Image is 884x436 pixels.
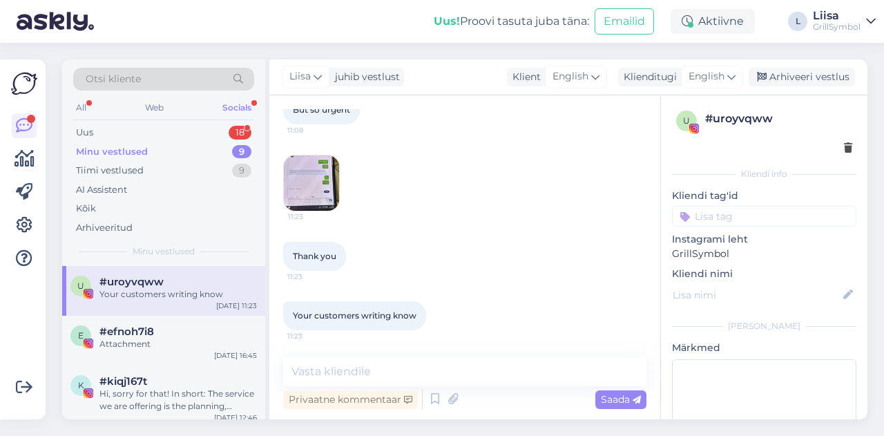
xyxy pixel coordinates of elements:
[293,251,336,261] span: Thank you
[618,70,677,84] div: Klienditugi
[788,12,807,31] div: L
[99,288,257,301] div: Your customers writing know
[672,168,856,180] div: Kliendi info
[289,69,311,84] span: Liisa
[672,232,856,247] p: Instagrami leht
[232,145,251,159] div: 9
[232,164,251,178] div: 9
[142,99,166,117] div: Web
[329,70,400,84] div: juhib vestlust
[76,164,144,178] div: Tiimi vestlused
[813,21,861,32] div: GrillSymbol
[813,10,861,21] div: Liisa
[76,183,127,197] div: AI Assistent
[287,125,339,135] span: 11:08
[216,301,257,311] div: [DATE] 11:23
[220,99,254,117] div: Socials
[229,126,251,140] div: 18
[672,341,856,355] p: Märkmed
[672,267,856,281] p: Kliendi nimi
[77,281,84,291] span: u
[78,330,84,341] span: e
[293,310,416,321] span: Your customers writing know
[672,247,856,261] p: GrillSymbol
[288,211,340,222] span: 11:23
[76,202,96,216] div: Kõik
[11,70,37,97] img: Askly Logo
[99,325,154,338] span: #efnoh7i8
[683,115,690,126] span: u
[214,413,257,423] div: [DATE] 12:46
[99,388,257,413] div: Hi, sorry for that! In short: The service we are offering is the planning, creation and monitorin...
[673,287,840,303] input: Lisa nimi
[133,245,195,258] span: Minu vestlused
[284,155,339,211] img: Attachment
[99,375,147,388] span: #kiqj167t
[672,189,856,203] p: Kliendi tag'id
[214,350,257,361] div: [DATE] 16:45
[99,276,164,288] span: #uroyvqww
[705,111,852,127] div: # uroyvqww
[507,70,541,84] div: Klient
[86,72,141,86] span: Otsi kliente
[601,393,641,406] span: Saada
[552,69,588,84] span: English
[76,126,93,140] div: Uus
[671,9,755,34] div: Aktiivne
[813,10,876,32] a: LiisaGrillSymbol
[672,206,856,227] input: Lisa tag
[76,221,133,235] div: Arhiveeritud
[595,8,654,35] button: Emailid
[287,331,339,341] span: 11:23
[73,99,89,117] div: All
[293,104,350,115] span: But so urgent
[749,68,855,86] div: Arhiveeri vestlus
[76,145,148,159] div: Minu vestlused
[78,380,84,390] span: k
[283,390,418,409] div: Privaatne kommentaar
[99,338,257,350] div: Attachment
[672,320,856,332] div: [PERSON_NAME]
[434,13,589,30] div: Proovi tasuta juba täna:
[287,272,339,282] span: 11:23
[689,69,724,84] span: English
[434,15,460,28] b: Uus!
